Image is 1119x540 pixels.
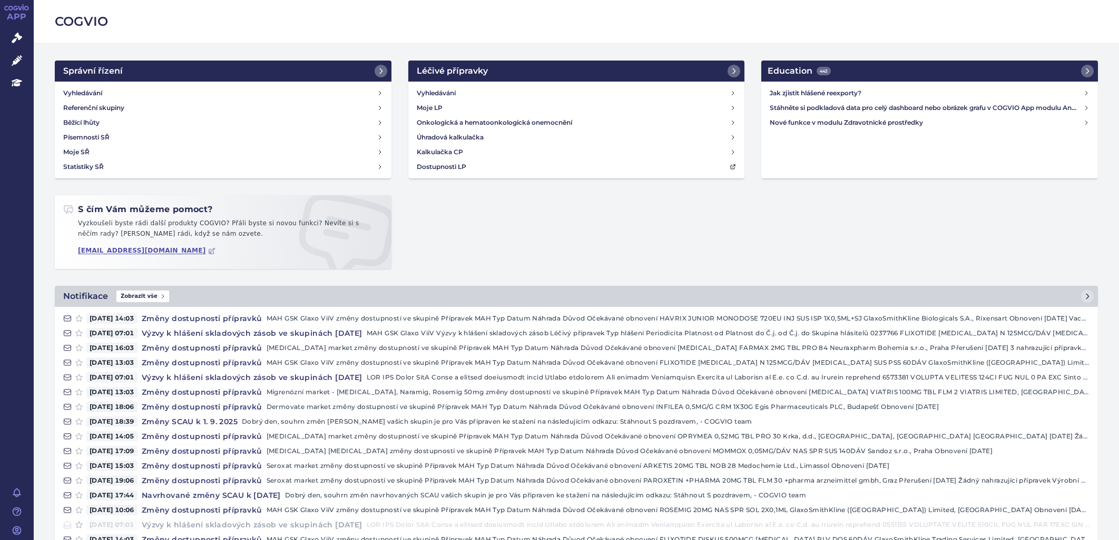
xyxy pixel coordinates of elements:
h2: Léčivé přípravky [417,65,488,77]
h2: S čím Vám můžeme pomoct? [63,204,213,215]
a: Moje SŘ [59,145,387,159]
a: Úhradová kalkulačka [413,130,741,145]
h4: Referenční skupiny [63,103,124,113]
p: LOR IPS Dolor SitA Conse a elitsed doeiusmodt incid Utlabo etdolorem Ali enimadm Veniamquisn Exer... [367,372,1089,383]
h4: Úhradová kalkulačka [417,132,484,143]
h4: Změny dostupnosti přípravků [138,402,267,412]
h4: Změny SCAU k 1. 9. 2025 [138,416,242,427]
h4: Výzvy k hlášení skladových zásob ve skupinách [DATE] [138,328,367,338]
span: [DATE] 17:09 [86,446,138,456]
h4: Výzvy k hlášení skladových zásob ve skupinách [DATE] [138,372,367,383]
a: Správní řízení [55,61,391,82]
p: Dermovate market změny dostupností ve skupině Přípravek MAH Typ Datum Náhrada Důvod Očekávané obn... [267,402,1089,412]
h4: Změny dostupnosti přípravků [138,505,267,515]
h4: Změny dostupnosti přípravků [138,313,267,324]
h4: Kalkulačka CP [417,147,463,157]
p: Vyzkoušeli byste rádi další produkty COGVIO? Přáli byste si novou funkci? Nevíte si s něčím rady?... [63,218,383,243]
h4: Moje SŘ [63,147,90,157]
p: Seroxat market změny dostupností ve skupině Přípravek MAH Typ Datum Náhrada Důvod Očekávané obnov... [267,475,1089,486]
a: Běžící lhůty [59,115,387,130]
a: Onkologická a hematoonkologická onemocnění [413,115,741,130]
a: Statistiky SŘ [59,159,387,174]
p: MAH GSK Glaxo ViiV Výzvy k hlášení skladových zásob Léčivý přípravek Typ hlášení Periodicita Plat... [367,328,1089,338]
p: [MEDICAL_DATA] [MEDICAL_DATA] změny dostupností ve skupině Přípravek MAH Typ Datum Náhrada Důvod ... [267,446,1089,456]
p: Dobrý den, souhrn změn navrhovaných SCAU vašich skupin je pro Vás připraven ke stažení na následu... [285,490,1089,501]
h4: Navrhované změny SCAU k [DATE] [138,490,285,501]
p: MAH GSK Glaxo ViiV změny dostupností ve skupině Přípravek MAH Typ Datum Náhrada Důvod Očekávané o... [267,357,1089,368]
a: NotifikaceZobrazit vše [55,286,1098,307]
span: 442 [817,67,831,75]
span: Zobrazit vše [116,291,169,302]
p: MAH GSK Glaxo ViiV změny dostupností ve skupině Přípravek MAH Typ Datum Náhrada Důvod Očekávané o... [267,505,1089,515]
span: [DATE] 17:44 [86,490,138,501]
h4: Jak zjistit hlášené reexporty? [770,88,1083,98]
a: Vyhledávání [413,86,741,101]
p: MAH GSK Glaxo ViiV změny dostupností ve skupině Přípravek MAH Typ Datum Náhrada Důvod Očekávané o... [267,313,1089,324]
h4: Změny dostupnosti přípravků [138,475,267,486]
a: Dostupnosti LP [413,159,741,174]
h4: Změny dostupnosti přípravků [138,446,267,456]
a: Stáhněte si podkladová data pro celý dashboard nebo obrázek grafu v COGVIO App modulu Analytics [765,101,1094,115]
p: [MEDICAL_DATA] market změny dostupností ve skupině Přípravek MAH Typ Datum Náhrada Důvod Očekávan... [267,431,1089,442]
a: Kalkulačka CP [413,145,741,159]
h4: Změny dostupnosti přípravků [138,343,267,353]
span: [DATE] 13:03 [86,357,138,368]
h4: Změny dostupnosti přípravků [138,357,267,368]
a: Jak zjistit hlášené reexporty? [765,86,1094,101]
p: [MEDICAL_DATA] market změny dostupností ve skupině Přípravek MAH Typ Datum Náhrada Důvod Očekávan... [267,343,1089,353]
h4: Moje LP [417,103,443,113]
h4: Změny dostupnosti přípravků [138,431,267,442]
span: [DATE] 14:03 [86,313,138,324]
h2: Education [768,65,831,77]
h4: Změny dostupnosti přípravků [138,387,267,397]
a: Education442 [761,61,1098,82]
h4: Onkologická a hematoonkologická onemocnění [417,117,572,128]
span: [DATE] 10:06 [86,505,138,515]
p: Seroxat market změny dostupností ve skupině Přípravek MAH Typ Datum Náhrada Důvod Očekávané obnov... [267,461,1089,471]
span: [DATE] 18:39 [86,416,138,427]
span: [DATE] 07:01 [86,372,138,383]
span: [DATE] 19:06 [86,475,138,486]
p: Dobrý den, souhrn změn [PERSON_NAME] vašich skupin je pro Vás připraven ke stažení na následující... [242,416,1089,427]
a: Moje LP [413,101,741,115]
span: [DATE] 13:03 [86,387,138,397]
span: [DATE] 18:06 [86,402,138,412]
h4: Statistiky SŘ [63,162,104,172]
span: [DATE] 07:01 [86,519,138,530]
h2: Správní řízení [63,65,123,77]
span: [DATE] 16:03 [86,343,138,353]
a: Léčivé přípravky [408,61,745,82]
h2: Notifikace [63,290,108,303]
span: [DATE] 07:01 [86,328,138,338]
a: Vyhledávání [59,86,387,101]
span: [DATE] 15:03 [86,461,138,471]
h4: Vyhledávání [63,88,102,98]
h4: Nové funkce v modulu Zdravotnické prostředky [770,117,1083,128]
a: [EMAIL_ADDRESS][DOMAIN_NAME] [78,247,215,255]
h4: Vyhledávání [417,88,456,98]
h4: Stáhněte si podkladová data pro celý dashboard nebo obrázek grafu v COGVIO App modulu Analytics [770,103,1083,113]
h4: Písemnosti SŘ [63,132,110,143]
a: Referenční skupiny [59,101,387,115]
a: Písemnosti SŘ [59,130,387,145]
span: [DATE] 14:05 [86,431,138,442]
a: Nové funkce v modulu Zdravotnické prostředky [765,115,1094,130]
h4: Dostupnosti LP [417,162,466,172]
p: LOR IPS Dolor SitA Conse a elitsed doeiusmodt incid Utlabo etdolorem Ali enimadm Veniamquisn Exer... [367,519,1089,530]
h2: COGVIO [55,13,1098,31]
h4: Změny dostupnosti přípravků [138,461,267,471]
p: Migrenózní market - [MEDICAL_DATA], Naramig, Rosemig 50mg změny dostupností ve skupině Přípravek ... [267,387,1089,397]
h4: Běžící lhůty [63,117,100,128]
h4: Výzvy k hlášení skladových zásob ve skupinách [DATE] [138,519,367,530]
